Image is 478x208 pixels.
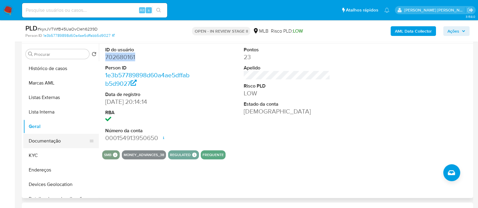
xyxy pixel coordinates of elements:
span: Atalhos rápidos [346,7,378,13]
button: KYC [23,148,99,163]
span: Ações [447,26,459,36]
button: Retornar ao pedido padrão [92,52,96,58]
button: Documentação [23,134,94,148]
span: Alt [140,7,145,13]
dt: Pontos [244,46,330,53]
dt: Número da conta [105,127,192,134]
dd: 702680161 [105,53,192,61]
button: AML Data Collector [391,26,436,36]
dd: [DATE] 20:14:14 [105,98,192,106]
dt: Estado da conta [244,101,330,107]
dd: LOW [244,89,330,98]
button: search-icon [152,6,165,14]
button: Histórico de casos [23,61,99,76]
dd: 23 [244,53,330,61]
span: # kyxJVTWfB45UaOvCleh6239D [37,26,98,32]
dt: RBA [105,109,192,116]
button: Devices Geolocation [23,177,99,192]
span: Risco PLD: [271,28,303,34]
button: Detalhe da geolocalização [23,192,99,206]
button: Listas Externas [23,90,99,105]
div: MLB [253,28,268,34]
p: OPEN - IN REVIEW STAGE II [192,27,250,35]
b: AML Data Collector [395,26,432,36]
a: 1e3b57789898d60a4ae5dffabb5d9027 [105,71,190,88]
a: Sair [467,7,473,13]
button: Marcas AML [23,76,99,90]
input: Pesquise usuários ou casos... [22,6,167,14]
span: LOW [293,27,303,34]
a: Notificações [384,8,389,13]
dt: Risco PLD [244,83,330,89]
b: Person ID [25,33,42,38]
button: Geral [23,119,99,134]
input: Procurar [34,52,87,57]
a: 1e3b57789898d60a4ae5dffabb5d9027 [43,33,115,38]
span: s [148,7,150,13]
dt: Apelido [244,65,330,71]
dd: [DEMOGRAPHIC_DATA] [244,107,330,116]
button: Ações [443,26,470,36]
dt: ID do usuário [105,46,192,53]
span: 3.158.0 [465,14,475,19]
b: PLD [25,23,37,33]
dt: Data de registro [105,91,192,98]
button: Endereços [23,163,99,177]
p: alessandra.barbosa@mercadopago.com [404,7,465,13]
button: Lista Interna [23,105,99,119]
dt: Person ID [105,65,192,71]
dd: 000154913950650 [105,134,192,142]
button: Procurar [28,52,33,56]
